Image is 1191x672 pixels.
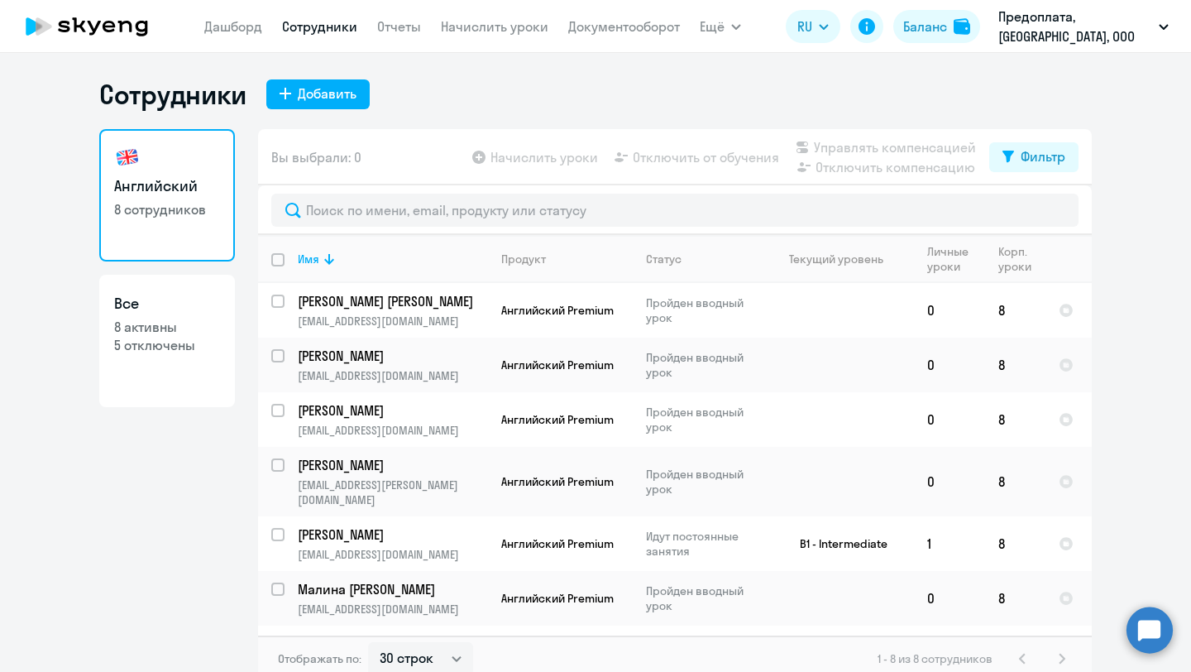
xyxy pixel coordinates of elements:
[99,275,235,407] a: Все8 активны5 отключены
[114,175,220,197] h3: Английский
[914,516,985,571] td: 1
[700,17,725,36] span: Ещё
[646,405,759,434] p: Пройден вводный урок
[903,17,947,36] div: Баланс
[998,244,1034,274] div: Корп. уроки
[646,350,759,380] p: Пройден вводный урок
[1021,146,1065,166] div: Фильтр
[114,200,220,218] p: 8 сотрудников
[298,292,487,310] a: [PERSON_NAME] [PERSON_NAME]
[646,583,759,613] p: Пройден вводный урок
[914,338,985,392] td: 0
[278,651,361,666] span: Отображать по:
[298,580,487,598] a: Малина [PERSON_NAME]
[501,303,614,318] span: Английский Premium
[927,244,973,274] div: Личные уроки
[985,447,1045,516] td: 8
[646,529,759,559] p: Идут постоянные занятия
[298,547,487,562] p: [EMAIL_ADDRESS][DOMAIN_NAME]
[646,252,759,266] div: Статус
[990,7,1177,46] button: Предоплата, [GEOGRAPHIC_DATA], ООО
[998,7,1152,46] p: Предоплата, [GEOGRAPHIC_DATA], ООО
[266,79,370,109] button: Добавить
[893,10,980,43] button: Балансbalance
[985,338,1045,392] td: 8
[760,516,914,571] td: B1 - Intermediate
[298,292,485,310] p: [PERSON_NAME] [PERSON_NAME]
[998,244,1045,274] div: Корп. уроки
[271,194,1079,227] input: Поиск по имени, email, продукту или статусу
[501,358,614,372] span: Английский Premium
[298,456,487,474] a: [PERSON_NAME]
[501,536,614,551] span: Английский Premium
[646,295,759,325] p: Пройден вводный урок
[298,635,487,653] a: [PERSON_NAME]
[298,347,487,365] a: [PERSON_NAME]
[501,252,632,266] div: Продукт
[927,244,984,274] div: Личные уроки
[298,526,485,544] p: [PERSON_NAME]
[298,252,487,266] div: Имя
[271,147,361,167] span: Вы выбрали: 0
[789,252,883,266] div: Текущий уровень
[298,423,487,438] p: [EMAIL_ADDRESS][DOMAIN_NAME]
[298,526,487,544] a: [PERSON_NAME]
[646,467,759,497] p: Пройден вводный урок
[99,129,235,262] a: Английский8 сотрудников
[568,18,680,35] a: Документооборот
[773,252,913,266] div: Текущий уровень
[914,283,985,338] td: 0
[786,10,840,43] button: RU
[298,602,487,617] p: [EMAIL_ADDRESS][DOMAIN_NAME]
[298,580,485,598] p: Малина [PERSON_NAME]
[298,401,487,420] a: [PERSON_NAME]
[298,635,485,653] p: [PERSON_NAME]
[298,314,487,329] p: [EMAIL_ADDRESS][DOMAIN_NAME]
[298,401,485,420] p: [PERSON_NAME]
[985,283,1045,338] td: 8
[954,18,970,35] img: balance
[878,651,992,666] span: 1 - 8 из 8 сотрудников
[441,18,548,35] a: Начислить уроки
[298,368,487,383] p: [EMAIL_ADDRESS][DOMAIN_NAME]
[985,516,1045,571] td: 8
[377,18,421,35] a: Отчеты
[914,447,985,516] td: 0
[501,252,546,266] div: Продукт
[700,10,741,43] button: Ещё
[114,318,220,336] p: 8 активны
[204,18,262,35] a: Дашборд
[985,392,1045,447] td: 8
[797,17,812,36] span: RU
[114,144,141,170] img: english
[501,412,614,427] span: Английский Premium
[298,347,485,365] p: [PERSON_NAME]
[298,456,485,474] p: [PERSON_NAME]
[282,18,357,35] a: Сотрудники
[501,474,614,489] span: Английский Premium
[298,84,356,103] div: Добавить
[989,142,1079,172] button: Фильтр
[914,392,985,447] td: 0
[114,336,220,354] p: 5 отключены
[114,293,220,314] h3: Все
[501,591,614,606] span: Английский Premium
[99,78,246,111] h1: Сотрудники
[985,571,1045,626] td: 8
[298,478,487,507] p: [EMAIL_ADDRESS][PERSON_NAME][DOMAIN_NAME]
[914,571,985,626] td: 0
[646,252,682,266] div: Статус
[298,252,319,266] div: Имя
